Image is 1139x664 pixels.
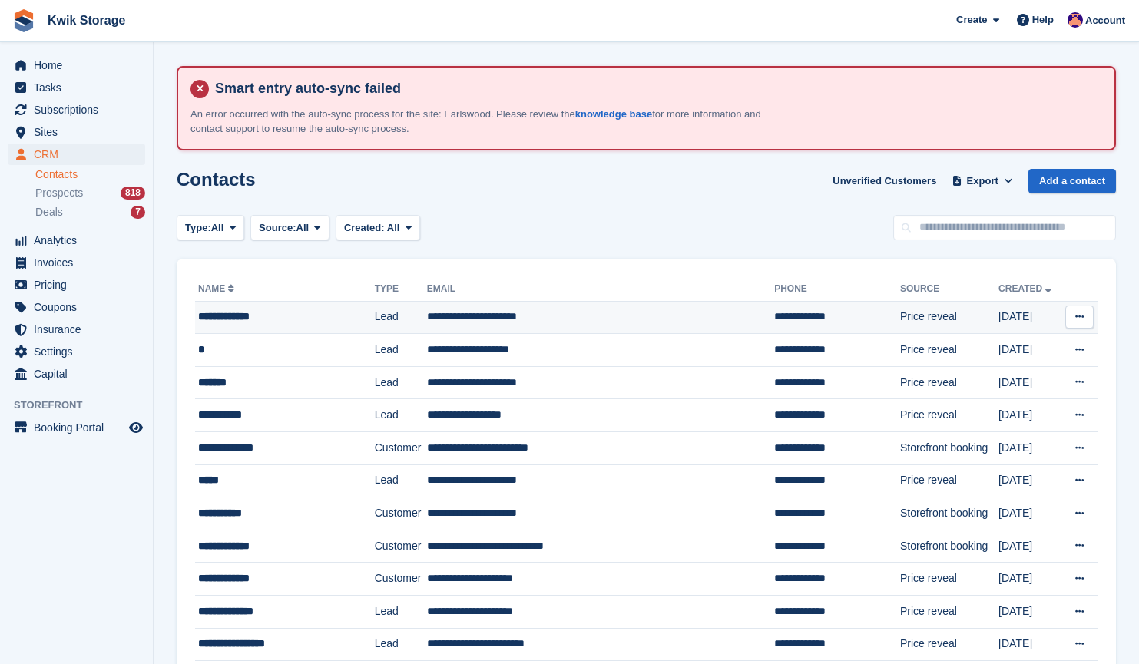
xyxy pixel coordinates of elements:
td: [DATE] [998,628,1061,661]
td: Customer [375,432,427,465]
a: menu [8,363,145,385]
span: Pricing [34,274,126,296]
span: Created: [344,222,385,233]
th: Email [427,277,774,302]
th: Type [375,277,427,302]
td: Customer [375,530,427,563]
span: CRM [34,144,126,165]
span: Account [1085,13,1125,28]
img: stora-icon-8386f47178a22dfd0bd8f6a31ec36ba5ce8667c1dd55bd0f319d3a0aa187defe.svg [12,9,35,32]
span: Type: [185,220,211,236]
span: All [387,222,400,233]
a: menu [8,319,145,340]
td: [DATE] [998,366,1061,399]
span: Analytics [34,230,126,251]
span: Invoices [34,252,126,273]
span: All [296,220,310,236]
span: Export [967,173,998,189]
td: [DATE] [998,301,1061,334]
td: [DATE] [998,596,1061,629]
td: [DATE] [998,530,1061,563]
a: menu [8,274,145,296]
span: Settings [34,341,126,362]
a: menu [8,99,145,121]
td: [DATE] [998,399,1061,432]
td: Price reveal [900,628,998,661]
button: Export [949,169,1016,194]
h4: Smart entry auto-sync failed [209,80,1102,97]
td: Price reveal [900,366,998,399]
td: Price reveal [900,563,998,596]
span: Subscriptions [34,99,126,121]
a: Name [198,283,237,294]
a: Add a contact [1028,169,1116,194]
button: Created: All [336,215,420,240]
a: Unverified Customers [826,169,942,194]
td: Price reveal [900,399,998,432]
td: Lead [375,301,427,334]
td: [DATE] [998,497,1061,530]
span: All [211,220,224,236]
img: Jade Stanley [1068,12,1083,28]
td: Lead [375,399,427,432]
a: Contacts [35,167,145,182]
td: Price reveal [900,301,998,334]
td: Storefront booking [900,530,998,563]
td: Lead [375,596,427,629]
button: Source: All [250,215,329,240]
span: Help [1032,12,1054,28]
th: Phone [774,277,900,302]
span: Coupons [34,296,126,318]
td: Customer [375,563,427,596]
div: 7 [131,206,145,219]
a: menu [8,296,145,318]
td: Price reveal [900,596,998,629]
a: menu [8,341,145,362]
span: Home [34,55,126,76]
span: Booking Portal [34,417,126,438]
span: Prospects [35,186,83,200]
a: Created [998,283,1055,294]
td: [DATE] [998,464,1061,497]
td: [DATE] [998,334,1061,367]
td: Price reveal [900,464,998,497]
a: menu [8,55,145,76]
td: Storefront booking [900,497,998,530]
a: knowledge base [575,108,652,120]
td: Lead [375,334,427,367]
span: Insurance [34,319,126,340]
td: Lead [375,366,427,399]
span: Source: [259,220,296,236]
td: Storefront booking [900,432,998,465]
td: [DATE] [998,563,1061,596]
span: Storefront [14,398,153,413]
a: menu [8,230,145,251]
span: Sites [34,121,126,143]
td: Price reveal [900,334,998,367]
th: Source [900,277,998,302]
p: An error occurred with the auto-sync process for the site: Earlswood. Please review the for more ... [190,107,767,137]
a: menu [8,252,145,273]
a: Deals 7 [35,204,145,220]
a: menu [8,121,145,143]
a: menu [8,417,145,438]
a: menu [8,77,145,98]
span: Create [956,12,987,28]
a: Preview store [127,418,145,437]
span: Deals [35,205,63,220]
a: Prospects 818 [35,185,145,201]
a: menu [8,144,145,165]
td: Customer [375,497,427,530]
span: Capital [34,363,126,385]
span: Tasks [34,77,126,98]
h1: Contacts [177,169,256,190]
button: Type: All [177,215,244,240]
td: Lead [375,464,427,497]
td: [DATE] [998,432,1061,465]
td: Lead [375,628,427,661]
div: 818 [121,187,145,200]
a: Kwik Storage [41,8,131,33]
